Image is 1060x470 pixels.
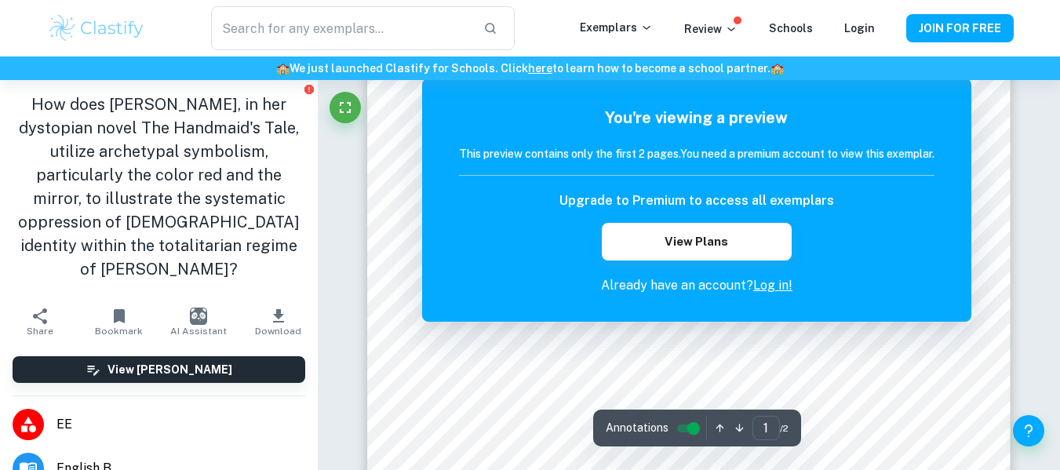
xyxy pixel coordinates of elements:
button: JOIN FOR FREE [906,14,1014,42]
button: AI Assistant [159,300,239,344]
a: Log in! [753,278,792,293]
button: Bookmark [79,300,158,344]
input: Search for any exemplars... [211,6,470,50]
img: Clastify logo [47,13,147,44]
img: AI Assistant [190,308,207,325]
a: here [528,62,552,75]
button: Report issue [303,83,315,95]
button: Help and Feedback [1013,415,1044,446]
span: 🏫 [770,62,784,75]
button: View [PERSON_NAME] [13,356,305,383]
h6: Upgrade to Premium to access all exemplars [559,191,834,210]
h6: View [PERSON_NAME] [107,361,232,378]
p: Already have an account? [459,276,934,295]
button: View Plans [602,223,792,261]
p: Exemplars [580,19,653,36]
span: Share [27,326,53,337]
a: Schools [769,22,813,35]
span: / 2 [780,421,789,435]
span: Download [255,326,301,337]
button: Download [239,300,318,344]
span: Bookmark [95,326,143,337]
a: Login [844,22,875,35]
h1: How does [PERSON_NAME], in her dystopian novel The Handmaid's Tale, utilize archetypal symbolism,... [13,93,305,281]
span: EE [56,415,305,434]
h5: You're viewing a preview [459,106,934,129]
span: AI Assistant [170,326,227,337]
h6: This preview contains only the first 2 pages. You need a premium account to view this exemplar. [459,145,934,162]
span: 🏫 [276,62,290,75]
p: Review [684,20,738,38]
h6: We just launched Clastify for Schools. Click to learn how to become a school partner. [3,60,1057,77]
button: Fullscreen [330,92,361,123]
span: Annotations [606,420,668,436]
